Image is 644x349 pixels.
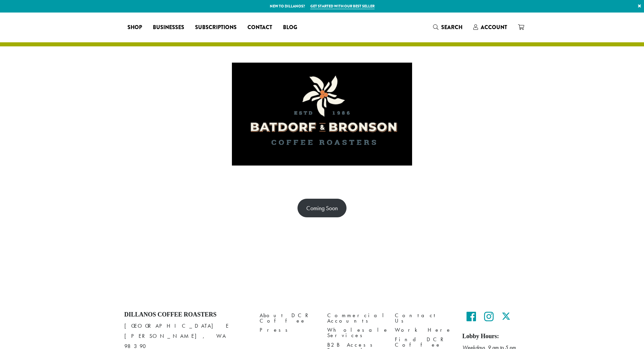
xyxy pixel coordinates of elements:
[441,23,462,31] span: Search
[247,23,272,32] span: Contact
[127,23,142,32] span: Shop
[283,23,297,32] span: Blog
[327,326,385,340] a: Wholesale Services
[395,311,452,326] a: Contact Us
[310,3,375,9] a: Get started with our best seller
[124,311,249,319] h4: Dillanos Coffee Roasters
[395,326,452,335] a: Work Here
[260,311,317,326] a: About DCR Coffee
[462,333,520,340] h5: Lobby Hours:
[260,326,317,335] a: Press
[428,22,468,33] a: Search
[122,22,147,33] a: Shop
[481,23,507,31] span: Account
[153,23,184,32] span: Businesses
[327,311,385,326] a: Commercial Accounts
[297,199,347,217] a: Coming Soon
[195,23,237,32] span: Subscriptions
